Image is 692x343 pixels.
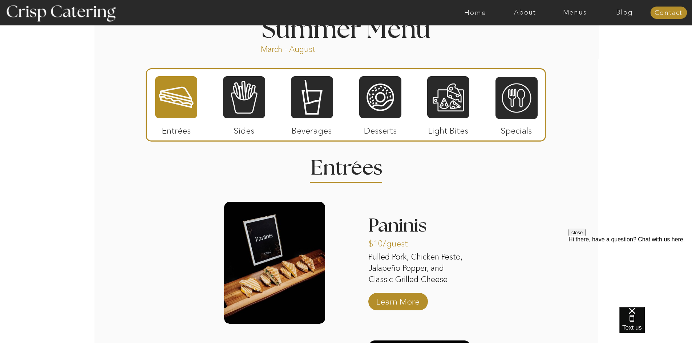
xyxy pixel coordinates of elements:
[568,229,692,316] iframe: podium webchat widget prompt
[600,9,649,16] a: Blog
[311,158,382,172] h2: Entrees
[374,289,422,310] a: Learn More
[288,118,336,139] p: Beverages
[492,118,541,139] p: Specials
[424,118,473,139] p: Light Bites
[450,9,500,16] a: Home
[500,9,550,16] a: About
[368,216,469,240] h3: Paninis
[261,44,361,52] p: March - August
[368,252,469,286] p: Pulled Pork, Chicken Pesto, Jalapeño Popper, and Classic Grilled Cheese
[220,118,268,139] p: Sides
[550,9,600,16] a: Menus
[356,118,405,139] p: Desserts
[619,307,692,343] iframe: podium webchat widget bubble
[368,231,417,252] p: $10/guest
[152,118,201,139] p: Entrées
[245,17,447,39] h1: Summer Menu
[650,9,687,17] a: Contact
